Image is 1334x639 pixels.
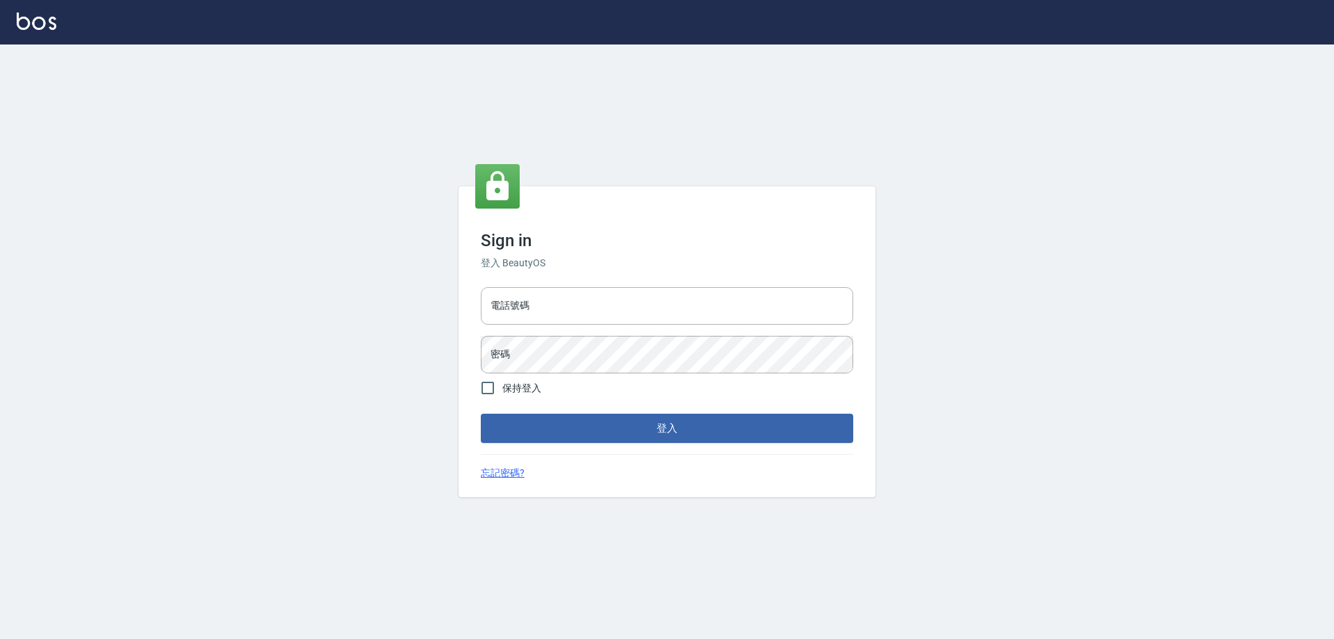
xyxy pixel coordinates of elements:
span: 保持登入 [502,381,541,396]
a: 忘記密碼? [481,466,525,480]
h6: 登入 BeautyOS [481,256,853,270]
h3: Sign in [481,231,853,250]
button: 登入 [481,414,853,443]
img: Logo [17,13,56,30]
